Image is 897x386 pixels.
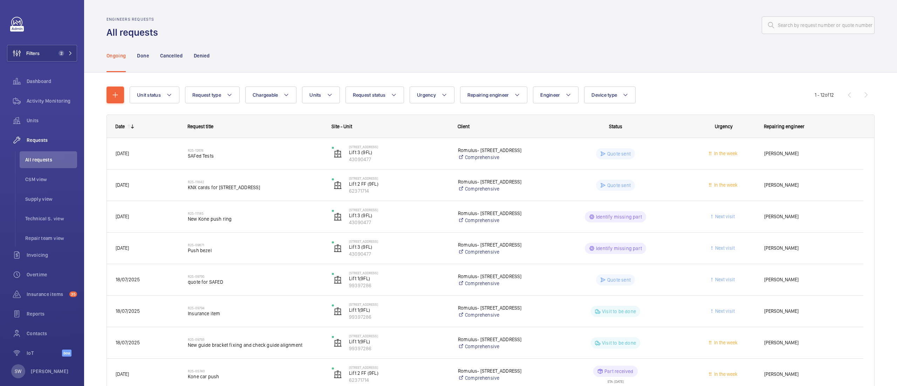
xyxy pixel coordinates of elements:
span: [PERSON_NAME] [764,150,855,158]
span: Technical S. view [25,215,77,222]
p: Visit to be done [602,339,636,346]
span: Units [309,92,321,98]
p: Identify missing part [596,245,642,252]
button: Repairing engineer [460,87,528,103]
span: [DATE] [116,151,129,156]
span: [PERSON_NAME] [764,370,855,378]
h2: R25-09795 [188,274,323,278]
span: Kone car push [188,373,323,380]
span: Units [27,117,77,124]
span: 18/07/2025 [116,277,140,282]
span: Invoicing [27,251,77,259]
img: elevator.svg [334,150,342,158]
span: New guide bracket fixing and check guide alignment [188,342,323,349]
img: elevator.svg [334,276,342,284]
p: Visit to be done [602,308,636,315]
img: elevator.svg [334,370,342,379]
span: All requests [25,156,77,163]
span: [PERSON_NAME] [764,213,855,221]
img: elevator.svg [334,181,342,189]
a: Comprehensive [458,217,539,224]
span: In the week [713,371,738,377]
span: 35 [69,291,77,297]
span: Filters [26,50,40,57]
span: Repairing engineer [764,124,804,129]
span: Push bezel [188,247,323,254]
p: Ongoing [107,52,126,59]
a: Comprehensive [458,311,539,318]
span: of [825,92,829,98]
p: Lift 3 (9FL) [349,149,449,156]
span: quote for SAFED [188,278,323,285]
p: Lift 2 FF (9FL) [349,180,449,187]
p: Quote sent [607,276,631,283]
span: Beta [62,350,71,357]
p: Romulus- [STREET_ADDRESS] [458,241,539,248]
h2: R25-11185 [188,211,323,215]
span: [DATE] [116,182,129,188]
h2: R25-09794 [188,306,323,310]
span: In the week [713,340,738,345]
div: ETA: [DATE] [608,377,624,383]
span: Unit status [137,92,161,98]
span: [PERSON_NAME] [764,276,855,284]
button: Units [302,87,340,103]
span: Dashboard [27,78,77,85]
span: Repair team view [25,235,77,242]
p: 62371714 [349,187,449,194]
img: elevator.svg [334,307,342,316]
input: Search by request number or quote number [762,16,875,34]
p: 99397286 [349,345,449,352]
span: Chargeable [253,92,278,98]
p: Romulus- [STREET_ADDRESS] [458,273,539,280]
p: Lift 3 (9FL) [349,212,449,219]
p: [STREET_ADDRESS] [349,302,449,306]
p: [STREET_ADDRESS] [349,145,449,149]
a: Comprehensive [458,374,539,381]
span: Reports [27,310,77,317]
img: elevator.svg [334,213,342,221]
a: Comprehensive [458,280,539,287]
span: Activity Monitoring [27,97,77,104]
p: 99397286 [349,313,449,320]
img: elevator.svg [334,339,342,347]
p: Lift 3 (9FL) [349,243,449,250]
p: Romulus- [STREET_ADDRESS] [458,210,539,217]
p: Quote sent [607,150,631,157]
p: Lift 2 FF (9FL) [349,370,449,377]
span: 2 [59,50,64,56]
p: Lift 1(9FL) [349,338,449,345]
p: Romulus- [STREET_ADDRESS] [458,178,539,185]
span: Next visit [714,277,735,282]
span: Request title [187,124,213,129]
p: [STREET_ADDRESS] [349,365,449,370]
button: Request type [185,87,240,103]
p: 43090477 [349,156,449,163]
span: [PERSON_NAME] [764,244,855,252]
p: [STREET_ADDRESS] [349,334,449,338]
span: Status [609,124,622,129]
button: Chargeable [245,87,297,103]
span: Device type [591,92,617,98]
p: [STREET_ADDRESS] [349,239,449,243]
p: SW [15,368,21,375]
span: Site - Unit [331,124,352,129]
span: CSM view [25,176,77,183]
span: Next visit [714,308,735,314]
span: Request status [353,92,386,98]
p: [PERSON_NAME] [31,368,69,375]
span: In the week [713,182,738,188]
span: 1 - 12 12 [815,92,834,97]
span: [DATE] [116,245,129,251]
span: Insurance item [188,310,323,317]
span: SAFed Tests [188,152,323,159]
h2: R25-05740 [188,369,323,373]
span: Next visit [714,214,735,219]
p: Romulus- [STREET_ADDRESS] [458,304,539,311]
span: Supply view [25,195,77,202]
img: elevator.svg [334,244,342,253]
span: 18/07/2025 [116,340,140,345]
h2: Engineers requests [107,17,162,22]
p: 43090477 [349,219,449,226]
span: Repairing engineer [467,92,509,98]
